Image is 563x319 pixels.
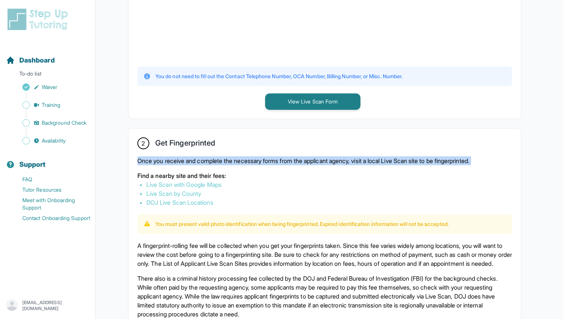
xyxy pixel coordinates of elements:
[6,213,95,223] a: Contact Onboarding Support
[265,93,360,110] button: View Live Scan Form
[6,174,95,185] a: FAQ
[42,101,61,109] span: Training
[137,274,512,319] p: There also is a criminal history processing fee collected by the DOJ and Federal Bureau of Invest...
[19,55,55,66] span: Dashboard
[19,159,46,170] span: Support
[137,171,512,180] p: Find a nearby site and their fees:
[22,300,89,312] p: [EMAIL_ADDRESS][DOMAIN_NAME]
[42,137,66,144] span: Availability
[6,299,89,312] button: [EMAIL_ADDRESS][DOMAIN_NAME]
[146,190,201,197] a: Live Scan by County
[6,7,72,31] img: logo
[6,185,95,195] a: Tutor Resources
[155,73,403,80] p: You do not need to fill out the Contact Telephone Number, OCA Number, Billing Number, or Misc. Nu...
[6,82,95,92] a: Waiver
[155,138,215,150] h2: Get Fingerprinted
[141,139,145,148] span: 2
[6,135,95,146] a: Availability
[3,43,92,68] button: Dashboard
[6,195,95,213] a: Meet with Onboarding Support
[6,118,95,128] a: Background Check
[146,181,222,188] a: Live Scan with Google Maps
[42,119,86,127] span: Background Check
[6,55,55,66] a: Dashboard
[42,83,57,91] span: Waiver
[137,156,512,165] p: Once you receive and complete the necessary forms from the applicant agency, visit a local Live S...
[6,100,95,110] a: Training
[146,199,213,206] a: DOJ Live Scan Locations
[3,70,92,80] p: To-do list
[265,98,360,105] a: View Live Scan Form
[155,220,449,228] p: You must present valid photo identification when being fingerprinted. Expired identification info...
[3,147,92,173] button: Support
[137,241,512,268] p: A fingerprint-rolling fee will be collected when you get your fingerprints taken. Since this fee ...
